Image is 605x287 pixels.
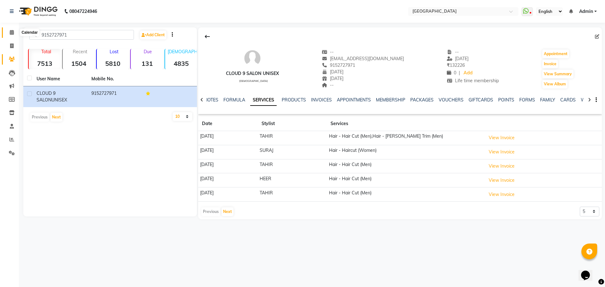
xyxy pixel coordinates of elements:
td: [DATE] [198,131,258,145]
button: Next [50,113,62,122]
button: View Invoice [486,161,517,171]
button: View Invoice [486,147,517,157]
th: Mobile No. [88,72,142,86]
span: [DATE] [322,69,343,75]
input: Search by Name/Mobile/Email/Code [29,30,134,40]
button: Invoice [542,60,558,68]
a: FORMULA [223,97,245,103]
a: FAMILY [540,97,555,103]
td: [DATE] [198,187,258,202]
a: INVOICES [311,97,332,103]
span: 0 [447,70,456,76]
button: View Invoice [486,175,517,185]
td: TAHIR [258,159,327,173]
td: 9152727971 [88,86,142,107]
td: Hair - Hair Cut (Men) [327,173,484,187]
a: CARDS [560,97,576,103]
span: [DATE] [447,56,469,61]
span: -- [447,49,459,55]
span: Life time membership [447,78,499,83]
a: GIFTCARDS [469,97,493,103]
button: Next [222,207,233,216]
td: Hair - Haircut (Women) [327,145,484,159]
p: Due [132,49,163,55]
p: [DEMOGRAPHIC_DATA] [168,49,197,55]
td: SURAJ [258,145,327,159]
a: POINTS [498,97,514,103]
a: FORMS [519,97,535,103]
th: Services [327,117,484,131]
a: WALLET [581,97,599,103]
a: VOUCHERS [439,97,464,103]
th: Stylist [258,117,327,131]
p: Total [31,49,61,55]
button: View Invoice [486,190,517,199]
strong: 131 [131,60,163,67]
span: | [459,70,460,76]
div: Back to Client [201,31,214,43]
td: Hair - Hair Cut (Men) [327,187,484,202]
button: View Album [542,80,568,89]
span: [DATE] [322,76,343,81]
td: Hair - Hair Cut (Men),Hair - [PERSON_NAME] Trim (Men) [327,131,484,145]
strong: 5810 [97,60,129,67]
button: Appointment [542,49,569,58]
td: HEER [258,173,327,187]
span: 132226 [447,62,465,68]
th: User Name [33,72,88,86]
div: Calendar [20,29,39,36]
strong: 7513 [29,60,61,67]
span: 9152727971 [322,62,355,68]
a: PRODUCTS [282,97,306,103]
iframe: chat widget [579,262,599,281]
td: [DATE] [198,159,258,173]
div: CLOUD 9 SALON UNISEX [226,70,279,77]
a: Add [463,69,474,77]
b: 08047224946 [69,3,97,20]
td: Hair - Hair Cut (Men) [327,159,484,173]
a: NOTES [204,97,218,103]
a: APPOINTMENTS [337,97,371,103]
span: CLOUD 9 SALON [37,90,55,103]
span: UNISEX [51,97,67,103]
a: Add Client [140,31,166,39]
td: [DATE] [198,145,258,159]
button: View Invoice [486,133,517,143]
td: TAHIR [258,131,327,145]
span: Admin [579,8,593,15]
p: Lost [99,49,129,55]
span: -- [322,82,334,88]
strong: 1504 [63,60,95,67]
a: MEMBERSHIP [376,97,405,103]
span: ₹ [447,62,450,68]
button: View Summary [542,70,573,78]
td: [DATE] [198,173,258,187]
td: TAHIR [258,187,327,202]
strong: 4835 [165,60,197,67]
a: PACKAGES [410,97,434,103]
p: Recent [65,49,95,55]
span: [EMAIL_ADDRESS][DOMAIN_NAME] [322,56,404,61]
a: SERVICES [250,95,277,106]
span: [DEMOGRAPHIC_DATA] [239,79,268,83]
img: logo [16,3,59,20]
th: Date [198,117,258,131]
img: avatar [243,49,262,68]
span: -- [322,49,334,55]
